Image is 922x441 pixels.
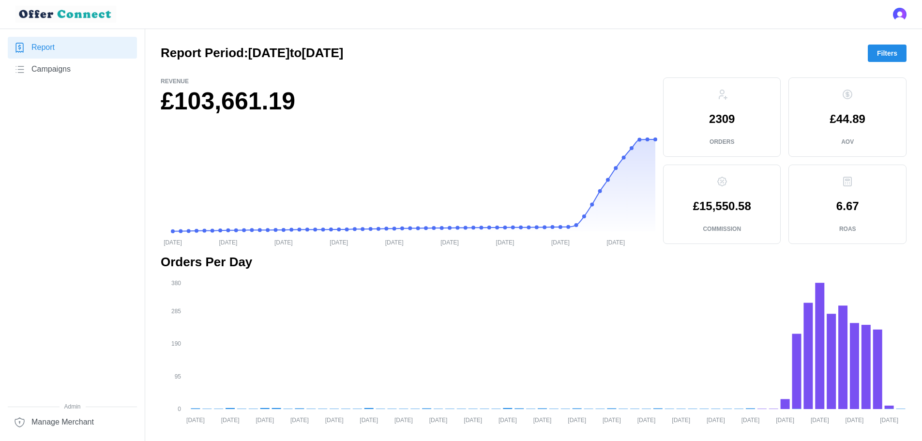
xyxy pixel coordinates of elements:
tspan: [DATE] [707,416,725,423]
tspan: [DATE] [221,416,240,423]
tspan: 285 [171,308,181,315]
tspan: [DATE] [568,416,586,423]
tspan: 0 [178,406,181,412]
img: loyalBe Logo [15,6,116,23]
tspan: [DATE] [164,239,182,245]
tspan: [DATE] [533,416,552,423]
p: 6.67 [836,200,859,212]
p: £44.89 [830,113,865,125]
tspan: [DATE] [846,416,864,423]
tspan: [DATE] [606,239,625,245]
tspan: [DATE] [880,416,898,423]
span: Report [31,42,55,54]
h2: Orders Per Day [161,254,907,271]
button: Open user button [893,8,907,21]
tspan: [DATE] [186,416,205,423]
button: Filters [868,45,907,62]
tspan: [DATE] [464,416,482,423]
tspan: [DATE] [256,416,274,423]
img: 's logo [893,8,907,21]
p: Revenue [161,77,655,86]
tspan: [DATE] [499,416,517,423]
h2: Report Period: [DATE] to [DATE] [161,45,343,61]
tspan: [DATE] [290,416,309,423]
p: AOV [841,138,854,146]
tspan: [DATE] [776,416,794,423]
p: ROAS [839,225,856,233]
tspan: [DATE] [429,416,448,423]
h1: £103,661.19 [161,86,655,117]
tspan: [DATE] [496,239,514,245]
p: £15,550.58 [693,200,751,212]
tspan: [DATE] [551,239,570,245]
tspan: [DATE] [672,416,690,423]
tspan: [DATE] [811,416,829,423]
span: Campaigns [31,63,71,76]
tspan: [DATE] [394,416,413,423]
tspan: [DATE] [603,416,621,423]
a: Campaigns [8,59,137,80]
tspan: [DATE] [274,239,293,245]
tspan: [DATE] [330,239,348,245]
tspan: [DATE] [219,239,238,245]
tspan: [DATE] [325,416,344,423]
tspan: [DATE] [637,416,656,423]
p: Commission [703,225,741,233]
tspan: [DATE] [385,239,404,245]
tspan: 380 [171,279,181,286]
tspan: 95 [175,373,181,380]
span: Manage Merchant [31,416,94,428]
tspan: [DATE] [360,416,378,423]
p: Orders [710,138,734,146]
a: Report [8,37,137,59]
span: Filters [877,45,897,61]
span: Admin [8,402,137,411]
tspan: [DATE] [741,416,760,423]
tspan: 190 [171,340,181,347]
p: 2309 [709,113,735,125]
a: Manage Merchant [8,411,137,433]
tspan: [DATE] [440,239,459,245]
